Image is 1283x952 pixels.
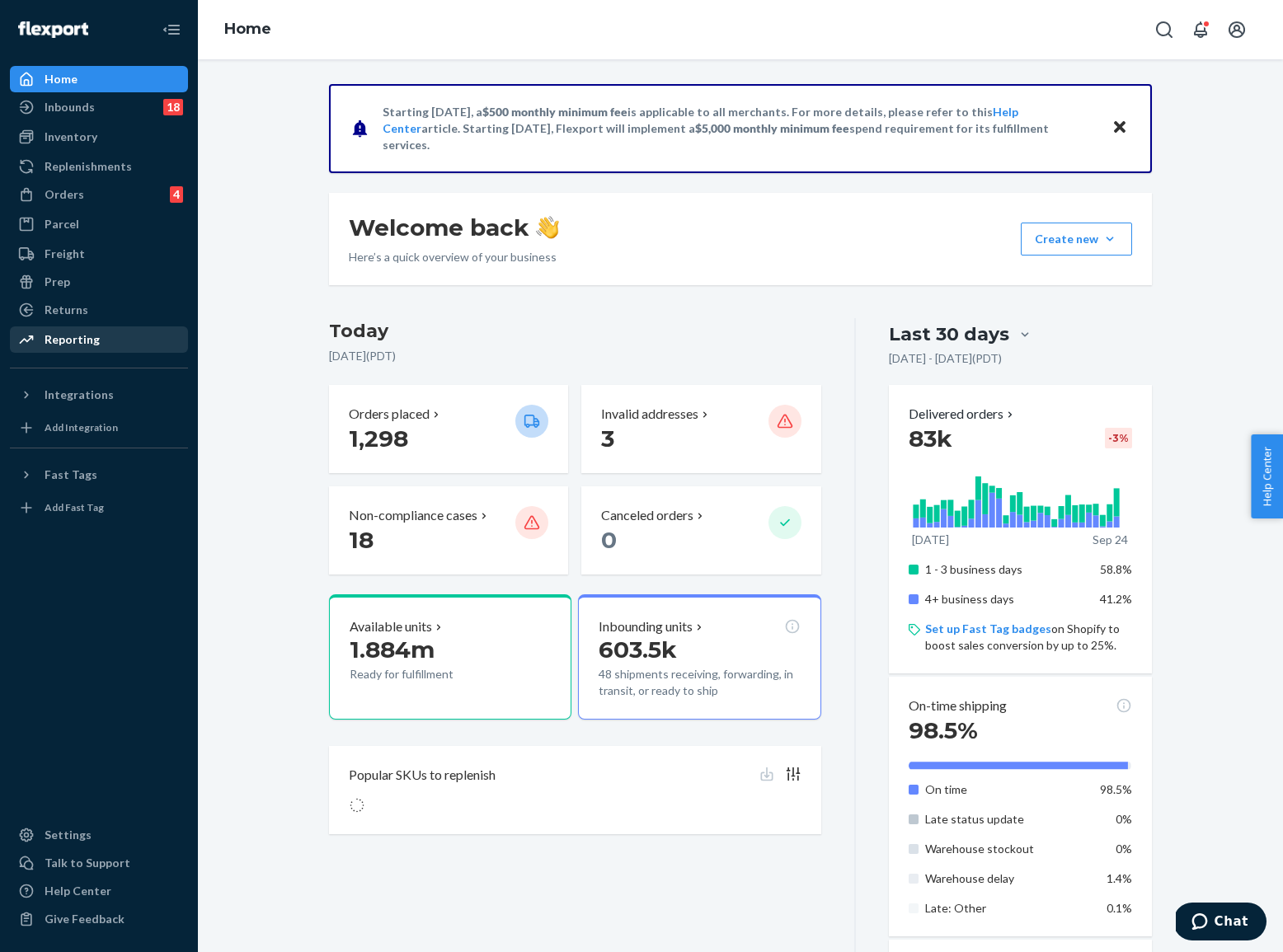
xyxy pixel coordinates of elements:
span: 98.5% [909,716,978,744]
ol: breadcrumbs [211,6,284,54]
span: 0% [1116,842,1132,856]
p: [DATE] - [DATE] ( PDT ) [889,350,1002,367]
p: Popular SKUs to replenish [349,766,496,785]
h1: Welcome back [349,213,559,242]
div: Inventory [45,129,97,145]
div: Home [45,71,78,87]
button: Help Center [1251,434,1283,518]
a: Parcel [10,211,188,237]
button: Close Navigation [155,13,188,46]
div: Add Fast Tag [45,500,104,514]
p: On time [925,781,1088,798]
p: Ready for fulfillment [350,666,502,682]
span: 98.5% [1100,782,1132,796]
h3: Today [329,318,821,345]
p: [DATE] [912,532,949,548]
p: Here’s a quick overview of your business [349,249,559,265]
p: On-time shipping [909,696,1007,715]
button: Open account menu [1220,13,1253,46]
span: 1.884m [350,635,435,664]
span: 18 [349,526,374,554]
p: Warehouse delay [925,870,1088,887]
a: Inventory [10,124,188,150]
button: Invalid addresses 3 [581,385,820,473]
span: 0% [1116,812,1132,826]
span: 0 [601,526,617,554]
p: Available units [350,617,432,636]
span: 58.8% [1100,562,1132,576]
div: Replenishments [45,158,132,175]
a: Add Fast Tag [10,495,188,521]
span: 41.2% [1100,592,1132,606]
button: Open Search Box [1148,13,1181,46]
a: Help Center [10,878,188,904]
button: Create new [1021,223,1132,256]
p: Starting [DATE], a is applicable to all merchants. For more details, please refer to this article... [383,104,1096,153]
div: Parcel [45,216,79,232]
div: Returns [45,302,88,318]
a: Reporting [10,326,188,353]
div: Give Feedback [45,911,125,927]
div: Freight [45,246,85,262]
a: Replenishments [10,153,188,180]
p: [DATE] ( PDT ) [329,348,821,364]
div: Integrations [45,387,114,403]
p: Canceled orders [601,506,693,525]
span: 0.1% [1107,901,1132,915]
div: Last 30 days [889,321,1009,347]
p: Orders placed [349,405,430,424]
p: on Shopify to boost sales conversion by up to 25%. [925,621,1132,654]
p: Non-compliance cases [349,506,477,525]
div: Inbounds [45,99,95,115]
div: Orders [45,186,84,203]
button: Close [1109,116,1130,140]
button: Delivered orders [909,405,1017,424]
img: Flexport logo [18,21,88,38]
a: Returns [10,297,188,323]
p: 4+ business days [925,591,1088,607]
a: Freight [10,241,188,267]
p: Late: Other [925,900,1088,917]
a: Inbounds18 [10,94,188,120]
span: $5,000 monthly minimum fee [695,121,849,135]
p: Inbounding units [599,617,693,636]
p: 1 - 3 business days [925,561,1088,578]
span: 3 [601,424,614,453]
button: Fast Tags [10,462,188,488]
div: 18 [163,99,183,115]
a: Settings [10,822,188,848]
span: 83k [909,424,952,453]
a: Home [10,66,188,92]
div: Reporting [45,331,100,348]
button: Available units1.884mReady for fulfillment [329,594,571,720]
div: Talk to Support [45,855,130,871]
div: Add Integration [45,420,118,434]
div: 4 [170,186,183,203]
div: Prep [45,274,70,290]
div: Help Center [45,883,111,899]
span: 1,298 [349,424,408,453]
button: Open notifications [1184,13,1217,46]
iframe: Opens a widget where you can chat to one of our agents [1176,903,1267,944]
button: Orders placed 1,298 [329,385,568,473]
div: -3 % [1105,428,1132,448]
span: 1.4% [1107,871,1132,885]
div: Settings [45,827,92,843]
p: Warehouse stockout [925,841,1088,857]
a: Add Integration [10,415,188,441]
p: 48 shipments receiving, forwarding, in transit, or ready to ship [599,666,800,699]
button: Inbounding units603.5k48 shipments receiving, forwarding, in transit, or ready to ship [578,594,820,720]
img: hand-wave emoji [536,216,559,239]
div: Fast Tags [45,467,97,483]
button: Integrations [10,382,188,408]
a: Prep [10,269,188,295]
button: Non-compliance cases 18 [329,486,568,574]
button: Talk to Support [10,850,188,876]
a: Set up Fast Tag badges [925,621,1051,635]
p: Late status update [925,811,1088,828]
span: 603.5k [599,635,677,664]
span: $500 monthly minimum fee [482,105,627,119]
